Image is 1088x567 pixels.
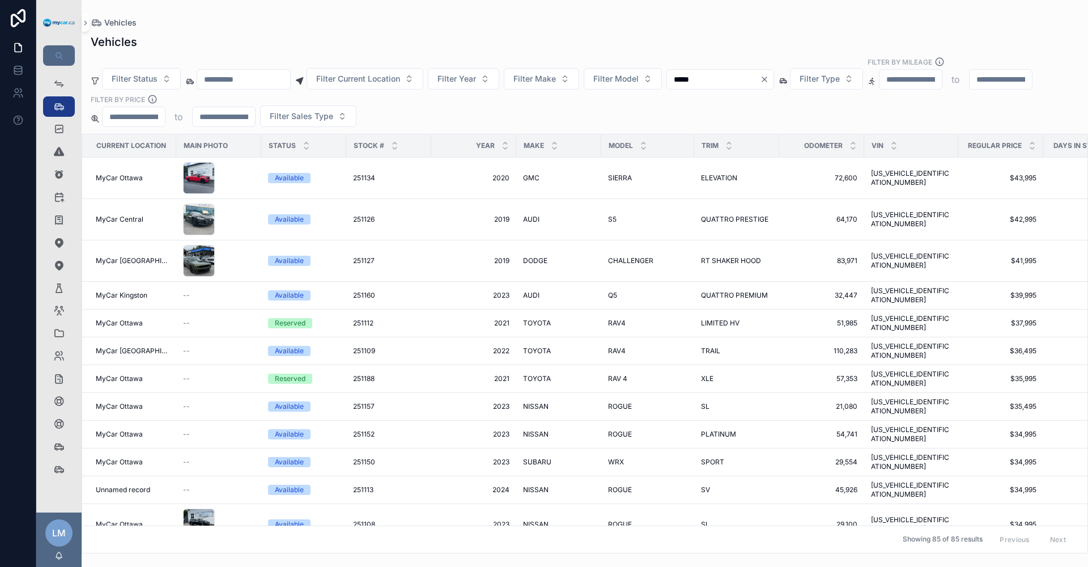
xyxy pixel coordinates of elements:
[786,374,857,383] span: 57,353
[523,215,594,224] a: AUDI
[428,68,499,90] button: Select Button
[786,174,857,183] a: 72,600
[353,458,375,467] span: 251150
[183,374,254,383] a: --
[786,485,857,494] a: 45,926
[96,174,143,183] span: MyCar Ottawa
[701,485,710,494] span: SV
[438,402,509,411] span: 2023
[275,401,304,412] div: Available
[523,374,594,383] a: TOYOTA
[871,342,951,360] span: [US_VEHICLE_IDENTIFICATION_NUMBER]
[786,458,857,467] a: 29,554
[268,374,339,384] a: Reserved
[96,346,169,356] a: MyCar [GEOGRAPHIC_DATA]
[523,256,547,265] span: DODGE
[608,402,632,411] span: ROGUE
[438,485,509,494] a: 2024
[786,319,857,328] a: 51,985
[183,291,190,300] span: --
[268,429,339,439] a: Available
[608,215,617,224] span: S5
[268,173,339,183] a: Available
[275,346,304,356] div: Available
[183,485,254,494] a: --
[965,485,1036,494] a: $34,995
[96,319,169,328] a: MyCar Ottawa
[438,430,509,439] a: 2023
[965,346,1036,356] span: $36,495
[275,173,304,183] div: Available
[965,291,1036,300] a: $39,995
[523,485,549,494] span: NISSAN
[523,458,551,467] span: SUBARU
[353,215,424,224] a: 251126
[438,458,509,467] a: 2023
[275,256,304,266] div: Available
[871,453,951,471] a: [US_VEHICLE_IDENTIFICATION_NUMBER]
[275,318,305,328] div: Reserved
[183,346,254,356] a: --
[608,346,626,356] span: RAV4
[965,458,1036,467] span: $34,995
[608,174,632,183] span: SIERRA
[275,519,304,530] div: Available
[438,291,509,300] a: 2023
[786,291,857,300] a: 32,447
[438,215,509,224] a: 2019
[965,319,1036,328] span: $37,995
[965,215,1036,224] a: $42,995
[353,346,424,356] a: 251109
[268,290,339,301] a: Available
[965,374,1036,383] a: $35,995
[965,430,1036,439] span: $34,995
[871,286,951,304] span: [US_VEHICLE_IDENTIFICATION_NUMBER]
[96,291,169,300] a: MyCar Kingston
[701,256,761,265] span: RT SHAKER HOOD
[353,485,373,494] span: 251113
[96,485,150,494] span: Unnamed record
[353,346,375,356] span: 251109
[608,485,632,494] span: ROGUE
[701,458,772,467] a: SPORT
[786,346,857,356] a: 110,283
[786,520,857,529] a: 29,100
[523,174,539,183] span: GMC
[871,397,951,416] a: [US_VEHICLE_IDENTIFICATION_NUMBER]
[268,256,339,266] a: Available
[871,425,951,443] a: [US_VEHICLE_IDENTIFICATION_NUMBER]
[268,457,339,467] a: Available
[353,291,424,300] a: 251160
[438,374,509,383] a: 2021
[868,57,932,67] label: Filter By Mileage
[701,430,772,439] a: PLATINUM
[353,520,375,529] span: 251108
[786,430,857,439] a: 54,741
[438,346,509,356] a: 2022
[608,402,687,411] a: ROGUE
[608,430,687,439] a: ROGUE
[91,17,137,28] a: Vehicles
[701,174,772,183] a: ELEVATION
[871,210,951,229] span: [US_VEHICLE_IDENTIFICATION_NUMBER]
[96,402,169,411] a: MyCar Ottawa
[183,458,254,467] a: --
[871,252,951,270] span: [US_VEHICLE_IDENTIFICATION_NUMBER]
[786,256,857,265] a: 83,971
[965,256,1036,265] a: $41,995
[438,520,509,529] a: 2023
[593,73,639,84] span: Filter Model
[523,319,551,328] span: TOYOTA
[268,214,339,225] a: Available
[608,346,687,356] a: RAV4
[523,520,594,529] a: NISSAN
